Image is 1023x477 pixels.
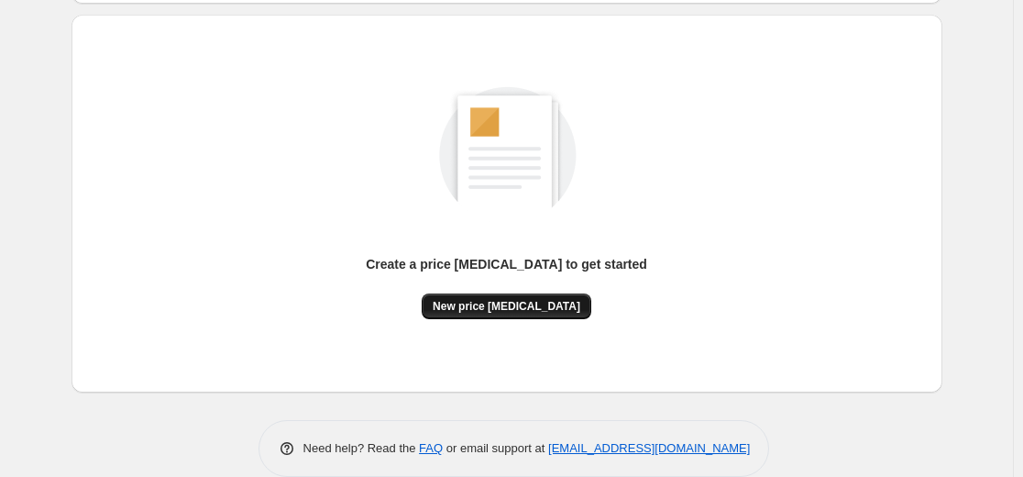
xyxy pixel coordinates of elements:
[419,441,443,455] a: FAQ
[366,255,647,273] p: Create a price [MEDICAL_DATA] to get started
[548,441,750,455] a: [EMAIL_ADDRESS][DOMAIN_NAME]
[443,441,548,455] span: or email support at
[303,441,420,455] span: Need help? Read the
[433,299,580,314] span: New price [MEDICAL_DATA]
[422,294,591,319] button: New price [MEDICAL_DATA]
